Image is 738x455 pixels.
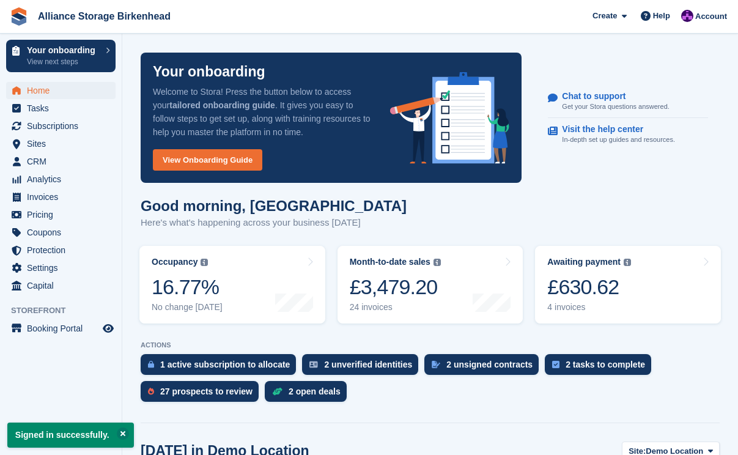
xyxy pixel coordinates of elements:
[350,275,441,300] div: £3,479.20
[33,6,175,26] a: Alliance Storage Birkenhead
[27,277,100,294] span: Capital
[27,46,100,54] p: Your onboarding
[27,100,100,117] span: Tasks
[434,259,441,266] img: icon-info-grey-7440780725fd019a000dd9b08b2336e03edf1995a4989e88bcd33f0948082b44.svg
[152,257,197,267] div: Occupancy
[201,259,208,266] img: icon-info-grey-7440780725fd019a000dd9b08b2336e03edf1995a4989e88bcd33f0948082b44.svg
[547,302,631,313] div: 4 invoices
[350,257,430,267] div: Month-to-date sales
[169,100,275,110] strong: tailored onboarding guide
[141,381,265,408] a: 27 prospects to review
[535,246,721,324] a: Awaiting payment £630.62 4 invoices
[562,135,675,145] p: In-depth set up guides and resources.
[681,10,693,22] img: Romilly Norton
[141,354,302,381] a: 1 active subscription to allocate
[141,198,407,214] h1: Good morning, [GEOGRAPHIC_DATA]
[148,388,154,395] img: prospect-51fa495bee0391a8d652442698ab0144808aea92771e9ea1ae160a38d050c398.svg
[6,188,116,205] a: menu
[27,117,100,135] span: Subscriptions
[7,423,134,448] p: Signed in successfully.
[309,361,318,368] img: verify_identity-adf6edd0f0f0b5bbfe63781bf79b02c33cf7c696d77639b501bdc392416b5a36.svg
[27,206,100,223] span: Pricing
[6,224,116,241] a: menu
[302,354,424,381] a: 2 unverified identities
[11,305,122,317] span: Storefront
[153,65,265,79] p: Your onboarding
[152,275,223,300] div: 16.77%
[27,242,100,259] span: Protection
[6,171,116,188] a: menu
[265,381,353,408] a: 2 open deals
[27,153,100,170] span: CRM
[6,259,116,276] a: menu
[338,246,523,324] a: Month-to-date sales £3,479.20 24 invoices
[153,149,262,171] a: View Onboarding Guide
[548,118,708,151] a: Visit the help center In-depth set up guides and resources.
[6,242,116,259] a: menu
[390,72,510,164] img: onboarding-info-6c161a55d2c0e0a8cae90662b2fe09162a5109e8cc188191df67fb4f79e88e88.svg
[547,275,631,300] div: £630.62
[27,135,100,152] span: Sites
[552,361,559,368] img: task-75834270c22a3079a89374b754ae025e5fb1db73e45f91037f5363f120a921f8.svg
[6,40,116,72] a: Your onboarding View next steps
[160,387,253,396] div: 27 prospects to review
[350,302,441,313] div: 24 invoices
[10,7,28,26] img: stora-icon-8386f47178a22dfd0bd8f6a31ec36ba5ce8667c1dd55bd0f319d3a0aa187defe.svg
[152,302,223,313] div: No change [DATE]
[653,10,670,22] span: Help
[141,341,720,349] p: ACTIONS
[432,361,440,368] img: contract_signature_icon-13c848040528278c33f63329250d36e43548de30e8caae1d1a13099fd9432cc5.svg
[148,360,154,368] img: active_subscription_to_allocate_icon-d502201f5373d7db506a760aba3b589e785aa758c864c3986d89f69b8ff3...
[6,277,116,294] a: menu
[6,117,116,135] a: menu
[562,91,659,102] p: Chat to support
[27,56,100,67] p: View next steps
[289,387,341,396] div: 2 open deals
[27,188,100,205] span: Invoices
[27,171,100,188] span: Analytics
[562,102,669,112] p: Get your Stora questions answered.
[6,320,116,337] a: menu
[592,10,617,22] span: Create
[6,100,116,117] a: menu
[27,320,100,337] span: Booking Portal
[695,10,727,23] span: Account
[27,259,100,276] span: Settings
[424,354,545,381] a: 2 unsigned contracts
[101,321,116,336] a: Preview store
[27,224,100,241] span: Coupons
[545,354,657,381] a: 2 tasks to complete
[547,257,621,267] div: Awaiting payment
[6,206,116,223] a: menu
[160,360,290,369] div: 1 active subscription to allocate
[6,135,116,152] a: menu
[6,82,116,99] a: menu
[6,153,116,170] a: menu
[141,216,407,230] p: Here's what's happening across your business [DATE]
[566,360,645,369] div: 2 tasks to complete
[153,85,371,139] p: Welcome to Stora! Press the button below to access your . It gives you easy to follow steps to ge...
[139,246,325,324] a: Occupancy 16.77% No change [DATE]
[27,82,100,99] span: Home
[548,85,708,119] a: Chat to support Get your Stora questions answered.
[562,124,665,135] p: Visit the help center
[272,387,282,396] img: deal-1b604bf984904fb50ccaf53a9ad4b4a5d6e5aea283cecdc64d6e3604feb123c2.svg
[446,360,533,369] div: 2 unsigned contracts
[624,259,631,266] img: icon-info-grey-7440780725fd019a000dd9b08b2336e03edf1995a4989e88bcd33f0948082b44.svg
[324,360,412,369] div: 2 unverified identities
